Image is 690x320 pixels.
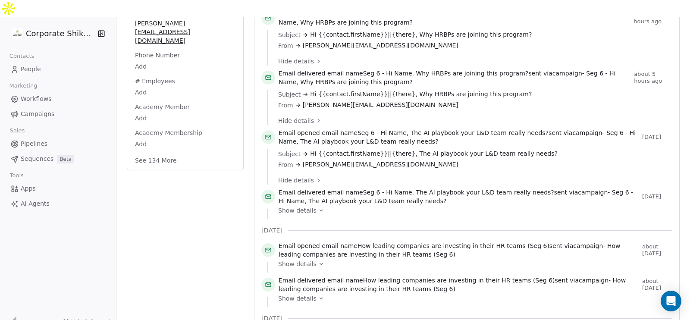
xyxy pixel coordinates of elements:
span: email name sent via campaign - [279,9,630,27]
span: Email delivered [279,70,325,77]
span: Hi {{contact.firstName}}||{there}, The AI playbook your L&D team really needs? [310,149,558,158]
span: How leading companies are investing in their HR teams (Seg 6) [358,242,549,249]
span: Corporate Shiksha [26,28,95,39]
span: [PERSON_NAME][EMAIL_ADDRESS][DOMAIN_NAME] [303,160,458,169]
a: Show details [278,260,666,268]
a: Workflows [7,92,109,106]
span: Email delivered [279,277,325,284]
span: People [21,65,41,74]
span: about [DATE] [642,278,672,292]
span: Sequences [21,154,53,163]
span: Academy Member [133,103,191,111]
span: Hide details [278,116,314,125]
span: Subject [278,150,301,158]
a: People [7,62,109,76]
span: Add [135,114,235,122]
a: AI Agents [7,197,109,211]
span: Seg 6 - Hi Name, Why HRBPs are joining this program? [363,70,529,77]
span: How leading companies are investing in their HR teams (Seg 6) [363,277,555,284]
span: From [278,101,293,110]
span: [PERSON_NAME][EMAIL_ADDRESS][DOMAIN_NAME] [135,19,235,45]
span: Phone Number [133,51,182,60]
a: Pipelines [7,137,109,151]
span: email name sent via campaign - [279,188,639,205]
span: Subject [278,90,301,99]
span: Workflows [21,94,52,104]
div: Open Intercom Messenger [661,291,681,311]
span: Add [135,88,235,97]
span: Academy Membership [133,129,204,137]
span: [DATE] [642,193,672,200]
span: email name sent via campaign - [279,276,639,293]
span: about 5 hours ago [634,11,672,25]
span: Subject [278,31,301,39]
button: See 134 More [130,153,182,168]
span: Email delivered [279,189,325,196]
span: about 5 hours ago [634,71,672,85]
img: CorporateShiksha.png [12,28,22,39]
span: [DATE] [261,226,282,235]
a: SequencesBeta [7,152,109,166]
span: Contacts [6,50,38,63]
a: Hide details [278,176,666,185]
a: Hide details [278,57,666,66]
a: Apps [7,182,109,196]
span: Marketing [6,79,41,92]
span: [DATE] [642,134,672,141]
span: Hide details [278,176,314,185]
button: Corporate Shiksha [10,26,92,41]
a: Show details [278,206,666,215]
span: Campaigns [21,110,54,119]
a: Campaigns [7,107,109,121]
span: Show details [278,206,317,215]
span: Hide details [278,57,314,66]
span: Email opened [279,242,320,249]
span: Show details [278,260,317,268]
span: [PERSON_NAME][EMAIL_ADDRESS][DOMAIN_NAME] [303,100,458,110]
span: Sales [6,124,28,137]
span: Email opened [279,129,320,136]
span: Apps [21,184,36,193]
span: email name sent via campaign - [279,69,630,86]
span: email name sent via campaign - [279,129,639,146]
a: Hide details [278,116,666,125]
span: Add [135,140,235,148]
span: email name sent via campaign - [279,242,639,259]
span: Hi {{contact.firstName}}||{there}, Why HRBPs are joining this program? [310,30,532,39]
span: Hi {{contact.firstName}}||{there}, Why HRBPs are joining this program? [310,90,532,99]
span: [PERSON_NAME][EMAIL_ADDRESS][DOMAIN_NAME] [303,41,458,50]
span: # Employees [133,77,177,85]
span: Pipelines [21,139,47,148]
a: Show details [278,294,666,303]
span: Add [135,62,235,71]
span: Show details [278,294,317,303]
span: From [278,160,293,169]
span: Seg 6 - Hi Name, The AI playbook your L&D team really needs? [363,189,554,196]
span: Seg 6 - Hi Name, The AI playbook your L&D team really needs? [358,129,549,136]
span: Beta [57,155,74,163]
span: AI Agents [21,199,50,208]
span: From [278,41,293,50]
span: about [DATE] [642,243,672,257]
span: Tools [6,169,27,182]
